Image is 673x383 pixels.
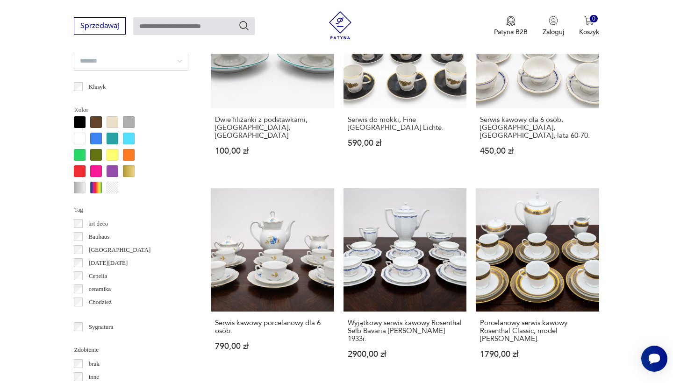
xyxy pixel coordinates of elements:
p: brak [89,359,100,369]
img: Patyna - sklep z meblami i dekoracjami vintage [326,11,354,39]
p: Sygnatura [89,322,114,332]
img: Ikona koszyka [584,16,594,25]
p: inne [89,372,99,382]
a: Wyjątkowy serwis kawowy Rosenthal Selb Bavaria MARIA 1933r.Wyjątkowy serwis kawowy Rosenthal Selb... [344,188,466,376]
p: 2900,00 zł [348,350,462,358]
p: Klasyk [89,82,106,92]
p: Tag [74,205,188,215]
button: Zaloguj [543,16,564,36]
a: Porcelanowy serwis kawowy Rosenthal Classic, model Aida Monaco.Porcelanowy serwis kawowy Rosentha... [476,188,599,376]
p: 790,00 zł [215,342,329,350]
a: Ikona medaluPatyna B2B [494,16,528,36]
p: [DATE][DATE] [89,258,128,268]
h3: Wyjątkowy serwis kawowy Rosenthal Selb Bavaria [PERSON_NAME] 1933r. [348,319,462,343]
button: Szukaj [238,20,250,31]
p: Cepelia [89,271,107,281]
button: Patyna B2B [494,16,528,36]
img: Ikonka użytkownika [549,16,558,25]
p: ceramika [89,284,111,294]
button: 0Koszyk [579,16,599,36]
h3: Porcelanowy serwis kawowy Rosenthal Classic, model [PERSON_NAME]. [480,319,594,343]
h3: Dwie filiżanki z podstawkami, [GEOGRAPHIC_DATA], [GEOGRAPHIC_DATA] [215,116,329,140]
p: 450,00 zł [480,147,594,155]
p: art deco [89,219,108,229]
p: Zdobienie [74,345,188,355]
iframe: Smartsupp widget button [641,346,667,372]
p: Bauhaus [89,232,110,242]
p: Kolor [74,105,188,115]
p: 100,00 zł [215,147,329,155]
button: Sprzedawaj [74,17,126,35]
h3: Serwis do mokki, Fine [GEOGRAPHIC_DATA] Lichte. [348,116,462,132]
p: 590,00 zł [348,139,462,147]
a: Sprzedawaj [74,23,126,30]
h3: Serwis kawowy dla 6 osób, [GEOGRAPHIC_DATA], [GEOGRAPHIC_DATA], lata 60-70. [480,116,594,140]
p: Chodzież [89,297,112,307]
p: Patyna B2B [494,28,528,36]
a: Serwis kawowy porcelanowy dla 6 osób.Serwis kawowy porcelanowy dla 6 osób.790,00 zł [211,188,334,376]
p: 1790,00 zł [480,350,594,358]
img: Ikona medalu [506,16,515,26]
div: 0 [590,15,598,23]
p: Ćmielów [89,310,111,320]
h3: Serwis kawowy porcelanowy dla 6 osób. [215,319,329,335]
p: [GEOGRAPHIC_DATA] [89,245,151,255]
p: Koszyk [579,28,599,36]
p: Zaloguj [543,28,564,36]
